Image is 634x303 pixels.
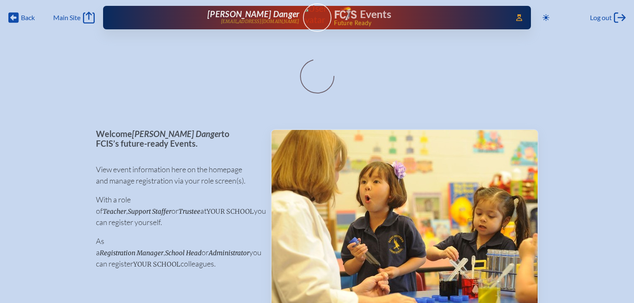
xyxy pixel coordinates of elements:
p: View event information here on the homepage and manage registration via your role screen(s). [96,164,257,186]
span: Back [21,13,35,22]
span: your school [133,260,181,268]
span: [PERSON_NAME] Danger [207,9,299,19]
img: User Avatar [299,3,335,25]
a: User Avatar [303,3,331,32]
span: [PERSON_NAME] Danger [132,129,221,139]
p: As a , or you can register colleagues. [96,236,257,269]
span: School Head [165,249,202,257]
a: Main Site [53,12,94,23]
span: Log out [590,13,612,22]
span: Support Staffer [128,207,171,215]
span: Administrator [209,249,249,257]
span: Future Ready [334,20,504,26]
p: Welcome to FCIS’s future-ready Events. [96,129,257,148]
a: [PERSON_NAME] Danger[EMAIL_ADDRESS][DOMAIN_NAME] [130,9,300,26]
span: your school [207,207,254,215]
span: Trustee [179,207,200,215]
span: Teacher [103,207,126,215]
p: [EMAIL_ADDRESS][DOMAIN_NAME] [221,19,300,24]
span: Main Site [53,13,80,22]
div: FCIS Events — Future ready [335,7,505,26]
span: Registration Manager [100,249,163,257]
p: With a role of , or at you can register yourself. [96,194,257,228]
